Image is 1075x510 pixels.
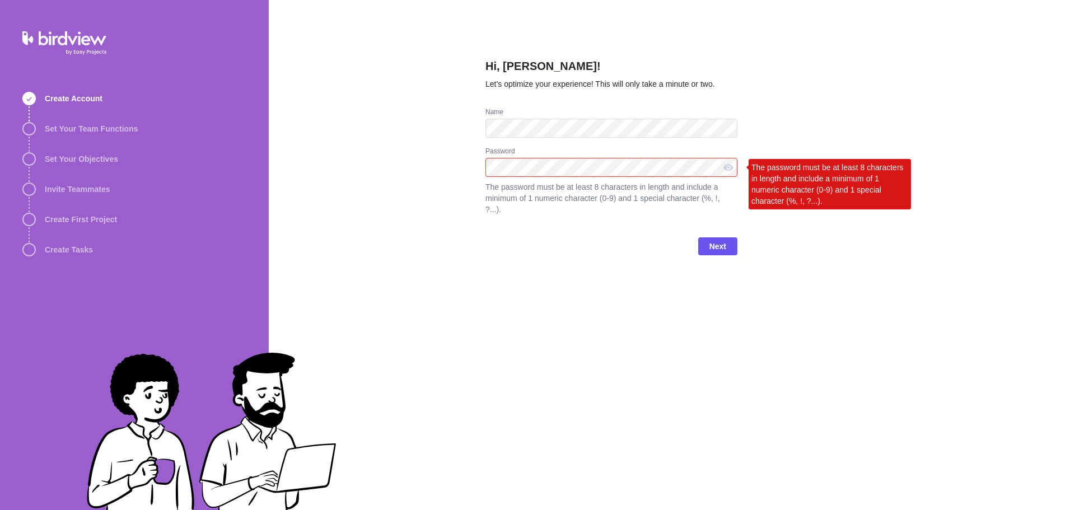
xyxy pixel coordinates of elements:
span: Set Your Objectives [45,153,118,165]
div: Password [485,147,737,158]
span: Set Your Team Functions [45,123,138,134]
div: The password must be at least 8 characters in length and include a minimum of 1 numeric character... [749,159,911,209]
span: Create Tasks [45,244,93,255]
span: Create Account [45,93,102,104]
span: The password must be at least 8 characters in length and include a minimum of 1 numeric character... [485,181,737,215]
span: Invite Teammates [45,184,110,195]
div: Name [485,107,737,119]
span: Let’s optimize your experience! This will only take a minute or two. [485,79,715,88]
span: Create First Project [45,214,117,225]
span: Next [709,240,726,253]
span: Next [698,237,737,255]
h2: Hi, [PERSON_NAME]! [485,58,737,78]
